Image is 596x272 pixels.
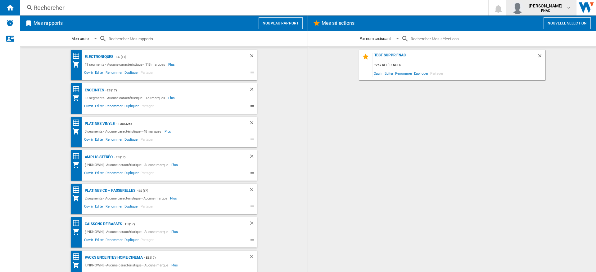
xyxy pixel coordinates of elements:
[541,9,550,13] b: FNAC
[143,254,237,261] div: - ES (17)
[72,94,83,102] div: Mon assortiment
[171,161,179,169] span: Plus
[72,228,83,235] div: Mon assortiment
[168,61,176,68] span: Plus
[94,137,105,144] span: Editer
[249,254,257,261] div: Supprimer
[113,153,236,161] div: - ES (17)
[170,195,178,202] span: Plus
[249,187,257,195] div: Supprimer
[83,170,94,178] span: Ouvrir
[259,17,303,29] button: Nouveau rapport
[83,94,168,102] div: 12 segments - Aucune caractéristique - 120 marques
[83,187,136,195] div: Platines CD + passerelles
[124,103,140,111] span: Dupliquer
[359,36,391,41] div: Par nom croissant
[373,61,545,69] div: 2257 références
[171,261,179,269] span: Plus
[72,52,83,60] div: Matrice des prix
[72,261,83,269] div: Mon assortiment
[83,228,171,235] div: [UNKNOWN] - Aucune caractéristique - Aucune marque
[249,153,257,161] div: Supprimer
[544,17,591,29] button: Nouvelle selection
[168,94,176,102] span: Plus
[140,170,155,178] span: Partager
[171,228,179,235] span: Plus
[34,3,472,12] div: Rechercher
[429,69,444,77] span: Partager
[511,2,524,14] img: profile.jpg
[105,237,123,244] span: Renommer
[320,17,356,29] h2: Mes sélections
[6,19,14,27] img: alerts-logo.svg
[83,128,165,135] div: 3 segments - Aucune caractéristique - 48 marques
[105,137,123,144] span: Renommer
[107,35,257,43] input: Rechercher Mes rapports
[373,69,384,77] span: Ouvrir
[413,69,429,77] span: Dupliquer
[113,53,236,61] div: - ES (17)
[124,70,140,77] span: Dupliquer
[83,137,94,144] span: Ouvrir
[32,17,64,29] h2: Mes rapports
[140,70,155,77] span: Partager
[83,103,94,111] span: Ouvrir
[105,103,123,111] span: Renommer
[115,120,236,128] div: - TOUS (25)
[529,3,562,9] span: [PERSON_NAME]
[124,237,140,244] span: Dupliquer
[94,237,105,244] span: Editer
[83,61,168,68] div: 11 segments - Aucune caractéristique - 118 marques
[72,152,83,160] div: Matrice des prix
[72,61,83,68] div: Mon assortiment
[72,128,83,135] div: Mon assortiment
[72,119,83,127] div: Matrice des prix
[72,161,83,169] div: Mon assortiment
[105,204,123,211] span: Renommer
[71,36,89,41] div: Mon ordre
[140,103,155,111] span: Partager
[83,261,171,269] div: [UNKNOWN] - Aucune caractéristique - Aucune marque
[140,204,155,211] span: Partager
[83,153,113,161] div: Amplis stéréo
[72,195,83,202] div: Mon assortiment
[94,70,105,77] span: Editer
[94,170,105,178] span: Editer
[124,204,140,211] span: Dupliquer
[83,195,170,202] div: 2 segments - Aucune caractéristique - Aucune marque
[105,70,123,77] span: Renommer
[135,187,236,195] div: - ES (17)
[249,86,257,94] div: Supprimer
[165,128,172,135] span: Plus
[122,220,237,228] div: - ES (17)
[384,69,394,77] span: Editer
[83,254,143,261] div: Packs enceintes home cinema
[72,219,83,227] div: Matrice des prix
[373,53,537,61] div: test suppr fnac
[124,137,140,144] span: Dupliquer
[537,53,545,61] div: Supprimer
[140,237,155,244] span: Partager
[72,86,83,93] div: Matrice des prix
[394,69,413,77] span: Renommer
[140,137,155,144] span: Partager
[249,220,257,228] div: Supprimer
[249,53,257,61] div: Supprimer
[83,86,104,94] div: Enceintes
[83,204,94,211] span: Ouvrir
[72,186,83,194] div: Matrice des prix
[83,70,94,77] span: Ouvrir
[83,161,171,169] div: [UNKNOWN] - Aucune caractéristique - Aucune marque
[94,204,105,211] span: Editer
[72,253,83,261] div: Matrice des prix
[409,35,545,43] input: Rechercher Mes sélections
[94,103,105,111] span: Editer
[83,220,122,228] div: Caissons de basses
[249,120,257,128] div: Supprimer
[83,237,94,244] span: Ouvrir
[83,120,115,128] div: Platines vinyle
[104,86,237,94] div: - ES (17)
[124,170,140,178] span: Dupliquer
[105,170,123,178] span: Renommer
[83,53,114,61] div: Electroniques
